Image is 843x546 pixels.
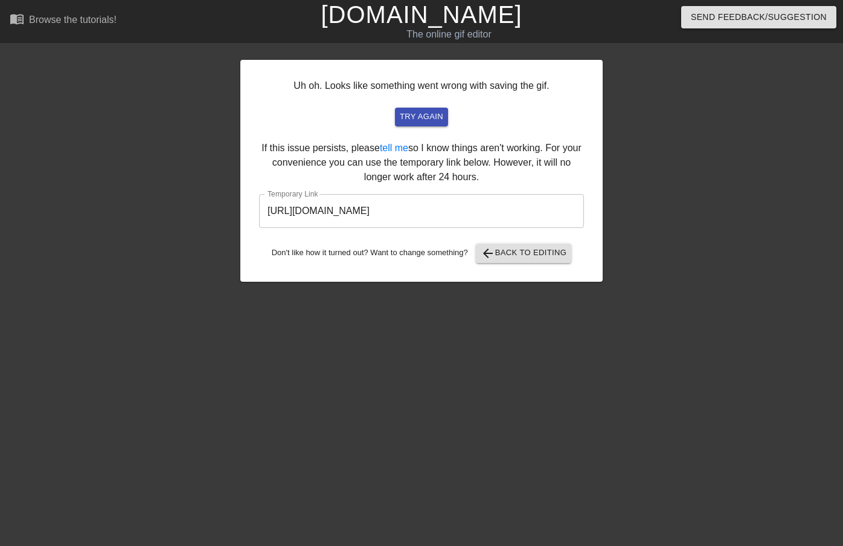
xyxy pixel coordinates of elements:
[395,108,448,126] button: try again
[321,1,522,28] a: [DOMAIN_NAME]
[29,15,117,25] div: Browse the tutorials!
[10,11,24,26] span: menu_book
[259,244,584,263] div: Don't like how it turned out? Want to change something?
[481,246,567,261] span: Back to Editing
[10,11,117,30] a: Browse the tutorials!
[481,246,495,261] span: arrow_back
[240,60,603,282] div: Uh oh. Looks like something went wrong with saving the gif. If this issue persists, please so I k...
[259,194,584,228] input: bare
[400,110,443,124] span: try again
[681,6,836,28] button: Send Feedback/Suggestion
[691,10,827,25] span: Send Feedback/Suggestion
[380,143,408,153] a: tell me
[287,27,611,42] div: The online gif editor
[476,244,572,263] button: Back to Editing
